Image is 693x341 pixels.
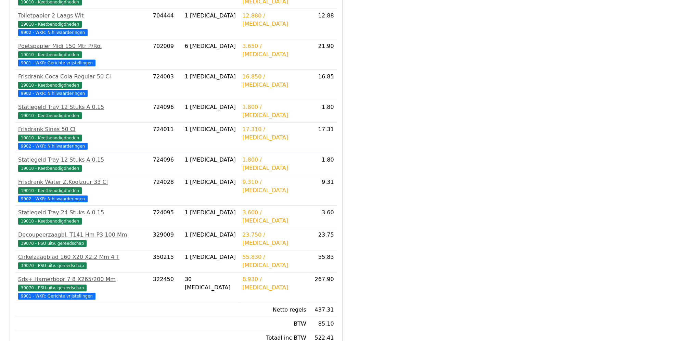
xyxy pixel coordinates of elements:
span: 39070 - PSU uitv. gereedschap [18,262,87,269]
td: 3.60 [309,206,337,228]
div: Poetspapier Midi 150 Mtr P/Rol [18,42,147,50]
div: 16.850 / [MEDICAL_DATA] [242,73,306,89]
a: Decoupeerzaagbl. T141 Hm P3 100 Mm39070 - PSU uitv. gereedschap [18,231,147,247]
td: 724011 [150,123,182,153]
span: 19010 - Keetbenodigdheden [18,112,82,119]
div: Sds+ Hamerboor 7 8 X265/200 Mm [18,275,147,283]
div: Frisdrank Water Z.Koolzuur 33 Cl [18,178,147,186]
span: 9902 - WKR: Nihilwaarderingen [18,90,88,97]
span: 19010 - Keetbenodigdheden [18,218,82,225]
td: Netto regels [240,303,309,317]
div: 6 [MEDICAL_DATA] [185,42,237,50]
a: Poetspapier Midi 150 Mtr P/Rol19010 - Keetbenodigdheden 9901 - WKR: Gerichte vrijstellingen [18,42,147,67]
td: 1.80 [309,100,337,123]
div: 30 [MEDICAL_DATA] [185,275,237,292]
div: Toiletpapier 2 Laags Wit [18,12,147,20]
td: 1.80 [309,153,337,175]
span: 19010 - Keetbenodigdheden [18,82,82,89]
div: 1 [MEDICAL_DATA] [185,12,237,20]
span: 9902 - WKR: Nihilwaarderingen [18,29,88,36]
td: 724028 [150,175,182,206]
td: 724095 [150,206,182,228]
div: Statiegeld Tray 12 Stuks A 0.15 [18,156,147,164]
div: 1 [MEDICAL_DATA] [185,156,237,164]
div: 1 [MEDICAL_DATA] [185,125,237,134]
a: Cirkelzaagblad 160 X20 X2.2 Mm 4 T39070 - PSU uitv. gereedschap [18,253,147,269]
td: 16.85 [309,70,337,100]
div: 1 [MEDICAL_DATA] [185,73,237,81]
a: Statiegeld Tray 12 Stuks A 0.1519010 - Keetbenodigdheden [18,156,147,172]
div: 3.650 / [MEDICAL_DATA] [242,42,306,59]
div: 1 [MEDICAL_DATA] [185,209,237,217]
td: 329009 [150,228,182,250]
div: Statiegeld Tray 24 Stuks A 0.15 [18,209,147,217]
div: 17.310 / [MEDICAL_DATA] [242,125,306,142]
a: Frisdrank Water Z.Koolzuur 33 Cl19010 - Keetbenodigdheden 9902 - WKR: Nihilwaarderingen [18,178,147,203]
td: 724096 [150,153,182,175]
div: Statiegeld Tray 12 Stuks A 0.15 [18,103,147,111]
div: Frisdrank Sinas 50 Cl [18,125,147,134]
div: 8.930 / [MEDICAL_DATA] [242,275,306,292]
a: Frisdrank Coca Cola Regular 50 Cl19010 - Keetbenodigdheden 9902 - WKR: Nihilwaarderingen [18,73,147,97]
div: 23.750 / [MEDICAL_DATA] [242,231,306,247]
td: 724096 [150,100,182,123]
td: 21.90 [309,39,337,70]
a: Sds+ Hamerboor 7 8 X265/200 Mm39070 - PSU uitv. gereedschap 9901 - WKR: Gerichte vrijstellingen [18,275,147,300]
div: 1.800 / [MEDICAL_DATA] [242,103,306,119]
div: 3.600 / [MEDICAL_DATA] [242,209,306,225]
span: 39070 - PSU uitv. gereedschap [18,285,87,291]
div: Frisdrank Coca Cola Regular 50 Cl [18,73,147,81]
td: 17.31 [309,123,337,153]
div: 9.310 / [MEDICAL_DATA] [242,178,306,194]
span: 19010 - Keetbenodigdheden [18,187,82,194]
span: 19010 - Keetbenodigdheden [18,21,82,28]
a: Statiegeld Tray 24 Stuks A 0.1519010 - Keetbenodigdheden [18,209,147,225]
span: 19010 - Keetbenodigdheden [18,165,82,172]
div: 1 [MEDICAL_DATA] [185,103,237,111]
span: 19010 - Keetbenodigdheden [18,135,82,141]
a: Statiegeld Tray 12 Stuks A 0.1519010 - Keetbenodigdheden [18,103,147,119]
a: Frisdrank Sinas 50 Cl19010 - Keetbenodigdheden 9902 - WKR: Nihilwaarderingen [18,125,147,150]
td: 322450 [150,273,182,303]
td: 12.88 [309,9,337,39]
div: Cirkelzaagblad 160 X20 X2.2 Mm 4 T [18,253,147,261]
td: 85.10 [309,317,337,331]
div: Decoupeerzaagbl. T141 Hm P3 100 Mm [18,231,147,239]
td: 437.31 [309,303,337,317]
span: 9902 - WKR: Nihilwaarderingen [18,143,88,150]
td: 23.75 [309,228,337,250]
div: 1 [MEDICAL_DATA] [185,253,237,261]
div: 1.800 / [MEDICAL_DATA] [242,156,306,172]
td: 55.83 [309,250,337,273]
a: Toiletpapier 2 Laags Wit19010 - Keetbenodigdheden 9902 - WKR: Nihilwaarderingen [18,12,147,36]
td: 267.90 [309,273,337,303]
span: 9901 - WKR: Gerichte vrijstellingen [18,293,95,300]
span: 19010 - Keetbenodigdheden [18,51,82,58]
span: 39070 - PSU uitv. gereedschap [18,240,87,247]
td: BTW [240,317,309,331]
td: 702009 [150,39,182,70]
span: 9901 - WKR: Gerichte vrijstellingen [18,60,95,66]
td: 9.31 [309,175,337,206]
div: 1 [MEDICAL_DATA] [185,178,237,186]
div: 12.880 / [MEDICAL_DATA] [242,12,306,28]
div: 1 [MEDICAL_DATA] [185,231,237,239]
td: 724003 [150,70,182,100]
span: 9902 - WKR: Nihilwaarderingen [18,195,88,202]
td: 350215 [150,250,182,273]
div: 55.830 / [MEDICAL_DATA] [242,253,306,269]
td: 704444 [150,9,182,39]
